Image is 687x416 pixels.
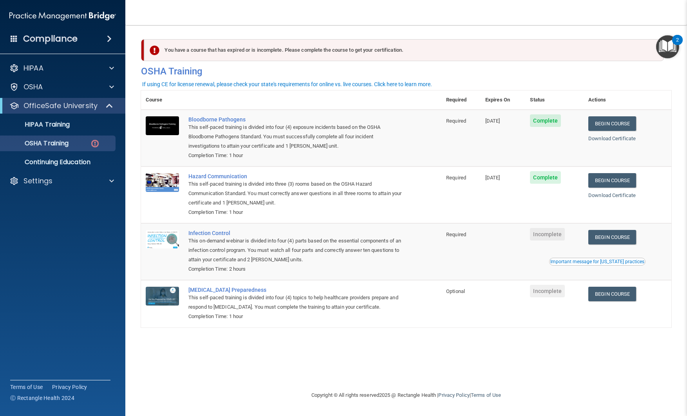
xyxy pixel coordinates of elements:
p: OSHA [24,82,43,92]
span: [DATE] [485,175,500,181]
a: Settings [9,176,114,186]
div: 2 [676,40,679,50]
a: Begin Course [588,116,636,131]
a: Privacy Policy [438,392,469,398]
span: Incomplete [530,228,565,241]
h4: Compliance [23,33,78,44]
p: OfficeSafe University [24,101,98,110]
span: Optional [446,288,465,294]
a: Hazard Communication [188,173,402,179]
span: Ⓒ Rectangle Health 2024 [10,394,74,402]
a: Terms of Use [10,383,43,391]
div: Completion Time: 2 hours [188,264,402,274]
h4: OSHA Training [141,66,671,77]
img: PMB logo [9,8,116,24]
a: Infection Control [188,230,402,236]
a: Begin Course [588,173,636,188]
button: If using CE for license renewal, please check your state's requirements for online vs. live cours... [141,80,433,88]
p: Settings [24,176,52,186]
div: This self-paced training is divided into four (4) exposure incidents based on the OSHA Bloodborne... [188,123,402,151]
span: [DATE] [485,118,500,124]
div: This self-paced training is divided into four (4) topics to help healthcare providers prepare and... [188,293,402,312]
p: HIPAA Training [5,121,70,128]
div: Important message for [US_STATE] practices [550,259,644,264]
div: Completion Time: 1 hour [188,151,402,160]
th: Expires On [481,90,526,110]
div: This on-demand webinar is divided into four (4) parts based on the essential components of an inf... [188,236,402,264]
a: Begin Course [588,230,636,244]
div: This self-paced training is divided into three (3) rooms based on the OSHA Hazard Communication S... [188,179,402,208]
a: HIPAA [9,63,114,73]
img: danger-circle.6113f641.png [90,139,100,148]
p: OSHA Training [5,139,69,147]
span: Required [446,118,466,124]
a: Begin Course [588,287,636,301]
button: Open Resource Center, 2 new notifications [656,35,679,58]
a: Download Certificate [588,136,636,141]
span: Incomplete [530,285,565,297]
span: Required [446,232,466,237]
span: Complete [530,114,561,127]
a: OSHA [9,82,114,92]
div: Copyright © All rights reserved 2025 @ Rectangle Health | | [263,383,549,408]
p: HIPAA [24,63,43,73]
div: You have a course that has expired or is incomplete. Please complete the course to get your certi... [144,39,664,61]
a: Privacy Policy [52,383,87,391]
a: OfficeSafe University [9,101,114,110]
div: Completion Time: 1 hour [188,312,402,321]
div: If using CE for license renewal, please check your state's requirements for online vs. live cours... [142,81,432,87]
img: exclamation-circle-solid-danger.72ef9ffc.png [150,45,159,55]
p: Continuing Education [5,158,112,166]
th: Actions [584,90,671,110]
th: Course [141,90,184,110]
th: Required [441,90,481,110]
button: Read this if you are a dental practitioner in the state of CA [549,258,645,266]
th: Status [525,90,584,110]
a: Download Certificate [588,192,636,198]
a: [MEDICAL_DATA] Preparedness [188,287,402,293]
span: Complete [530,171,561,184]
a: Bloodborne Pathogens [188,116,402,123]
span: Required [446,175,466,181]
a: Terms of Use [471,392,501,398]
div: Completion Time: 1 hour [188,208,402,217]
